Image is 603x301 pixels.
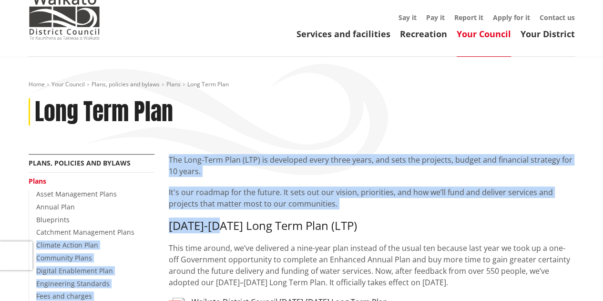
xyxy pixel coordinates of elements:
[36,189,117,198] a: Asset Management Plans
[399,13,417,22] a: Say it
[92,80,160,88] a: Plans, policies and bylaws
[454,13,483,22] a: Report it
[169,154,575,177] p: The Long-Term Plan (LTP) is developed every three years, and sets the projects, budget and financ...
[169,242,575,288] p: This time around, we’ve delivered a nine-year plan instead of the usual ten because last year we ...
[29,176,46,186] a: Plans
[426,13,445,22] a: Pay it
[29,81,575,89] nav: breadcrumb
[540,13,575,22] a: Contact us
[166,80,181,88] a: Plans
[36,228,134,237] a: Catchment Management Plans
[36,266,113,275] a: Digital Enablement Plan
[493,13,530,22] a: Apply for it
[29,158,131,167] a: Plans, policies and bylaws
[36,240,98,249] a: Climate Action Plan
[169,187,575,209] p: It's our roadmap for the future. It sets out our vision, priorities, and how we’ll fund and deliv...
[187,80,229,88] span: Long Term Plan
[400,28,447,40] a: Recreation
[35,98,173,126] h1: Long Term Plan
[36,291,92,301] a: Fees and charges
[36,215,70,224] a: Blueprints
[559,261,593,295] iframe: Messenger Launcher
[36,253,92,262] a: Community Plans
[36,202,75,211] a: Annual Plan
[296,28,390,40] a: Services and facilities
[169,219,575,233] h3: [DATE]-[DATE] Long Term Plan (LTP)
[521,28,575,40] a: Your District
[29,80,45,88] a: Home
[51,80,85,88] a: Your Council
[36,279,110,288] a: Engineering Standards
[457,28,511,40] a: Your Council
